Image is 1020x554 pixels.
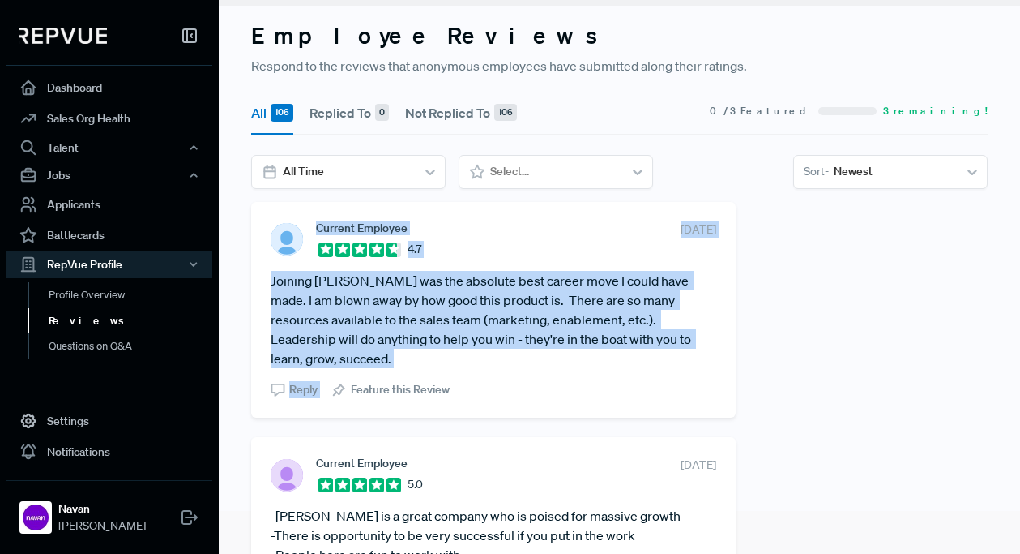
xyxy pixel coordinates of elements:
[251,56,988,75] p: Respond to the reviews that anonymous employees have submitted along their ratings.
[316,457,408,470] span: Current Employee
[58,517,146,535] span: [PERSON_NAME]
[6,480,212,541] a: NavanNavan[PERSON_NAME]
[251,22,988,49] h3: Employee Reviews
[351,381,450,398] span: Feature this Review
[309,90,389,135] button: Replied To 0
[6,72,212,103] a: Dashboard
[804,163,829,180] span: Sort -
[28,308,234,334] a: Reviews
[6,220,212,251] a: Battlecards
[405,90,517,135] button: Not Replied To 106
[710,104,812,118] span: 0 / 3 Featured
[375,104,389,122] div: 0
[28,333,234,359] a: Questions on Q&A
[58,500,146,517] strong: Navan
[883,104,988,118] span: 3 remaining!
[271,104,293,122] div: 106
[289,381,318,398] span: Reply
[6,436,212,467] a: Notifications
[251,90,293,135] button: All 106
[6,406,212,436] a: Settings
[408,476,423,493] span: 5.0
[6,103,212,134] a: Sales Org Health
[681,221,716,238] span: [DATE]
[19,28,107,44] img: RepVue
[6,134,212,161] button: Talent
[6,251,212,278] button: RepVue Profile
[494,104,517,122] div: 106
[6,161,212,189] button: Jobs
[408,241,421,258] span: 4.7
[28,282,234,308] a: Profile Overview
[271,271,716,368] article: Joining [PERSON_NAME] was the absolute best career move I could have made. I am blown away by how...
[681,457,716,474] span: [DATE]
[6,189,212,220] a: Applicants
[23,505,49,530] img: Navan
[316,221,408,234] span: Current Employee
